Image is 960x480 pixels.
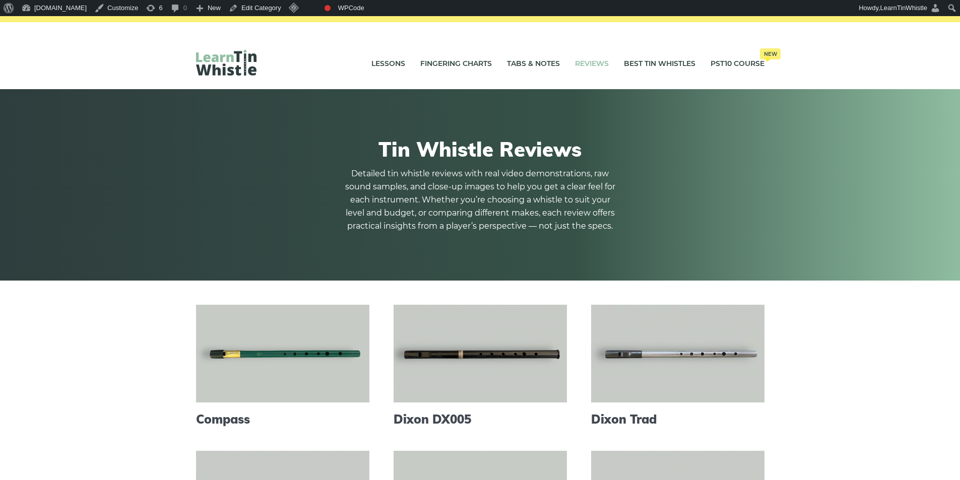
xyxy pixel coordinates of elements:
a: Dixon DX005 [394,412,567,427]
a: Best Tin Whistles [624,51,695,77]
a: Lessons [371,51,405,77]
span: New [760,48,781,59]
a: PST10 CourseNew [711,51,764,77]
span: LearnTinWhistle [880,4,927,12]
h1: Tin Whistle Reviews [196,137,764,161]
img: LearnTinWhistle.com [196,50,257,76]
a: Reviews [575,51,609,77]
a: Fingering Charts [420,51,492,77]
a: Tabs & Notes [507,51,560,77]
p: Detailed tin whistle reviews with real video demonstrations, raw sound samples, and close-up imag... [344,167,616,233]
a: Dixon Trad [591,412,764,427]
div: Focus keyphrase not set [325,5,331,11]
a: Compass [196,412,369,427]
